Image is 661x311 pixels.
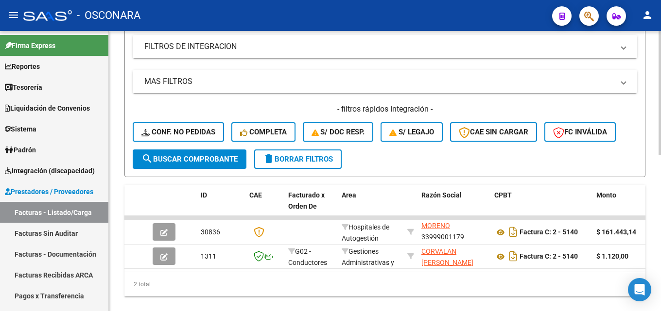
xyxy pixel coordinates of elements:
[245,185,284,228] datatable-header-cell: CAE
[141,153,153,164] mat-icon: search
[642,9,653,21] mat-icon: person
[381,122,443,142] button: S/ legajo
[77,5,140,26] span: - OSCONARA
[141,155,238,164] span: Buscar Comprobante
[628,278,651,301] div: Open Intercom Messenger
[5,82,42,93] span: Tesorería
[8,9,19,21] mat-icon: menu
[421,247,473,266] span: CORVALAN [PERSON_NAME]
[133,149,246,169] button: Buscar Comprobante
[450,122,537,142] button: CAE SIN CARGAR
[5,61,40,72] span: Reportes
[592,185,651,228] datatable-header-cell: Monto
[544,122,616,142] button: FC Inválida
[421,191,462,199] span: Razón Social
[263,153,275,164] mat-icon: delete
[5,124,36,134] span: Sistema
[596,191,616,199] span: Monto
[421,246,487,266] div: 20134017059
[507,224,520,240] i: Descargar documento
[144,41,614,52] mat-panel-title: FILTROS DE INTEGRACION
[254,149,342,169] button: Borrar Filtros
[5,103,90,114] span: Liquidación de Convenios
[596,228,636,236] strong: $ 161.443,14
[124,272,645,296] div: 2 total
[133,122,224,142] button: Conf. no pedidas
[553,128,607,136] span: FC Inválida
[5,165,95,176] span: Integración (discapacidad)
[263,155,333,164] span: Borrar Filtros
[342,191,356,199] span: Area
[520,253,578,261] strong: Factura C: 2 - 5140
[201,252,216,260] span: 1311
[5,186,93,197] span: Prestadores / Proveedores
[240,128,287,136] span: Completa
[201,228,220,236] span: 30836
[288,247,327,288] span: G02 - Conductores Navales Central
[490,185,592,228] datatable-header-cell: CPBT
[303,122,374,142] button: S/ Doc Resp.
[417,185,490,228] datatable-header-cell: Razón Social
[144,76,614,87] mat-panel-title: MAS FILTROS
[342,247,394,278] span: Gestiones Administrativas y Otros
[133,35,637,58] mat-expansion-panel-header: FILTROS DE INTEGRACION
[389,128,434,136] span: S/ legajo
[231,122,296,142] button: Completa
[507,248,520,264] i: Descargar documento
[201,191,207,199] span: ID
[421,222,487,242] div: 33999001179
[288,191,325,210] span: Facturado x Orden De
[249,191,262,199] span: CAE
[197,185,245,228] datatable-header-cell: ID
[5,40,55,51] span: Firma Express
[342,223,389,242] span: Hospitales de Autogestión
[312,128,365,136] span: S/ Doc Resp.
[494,191,512,199] span: CPBT
[284,185,338,228] datatable-header-cell: Facturado x Orden De
[338,185,403,228] datatable-header-cell: Area
[520,229,578,236] strong: Factura C: 2 - 5140
[596,252,628,260] strong: $ 1.120,00
[5,145,36,155] span: Padrón
[141,128,215,136] span: Conf. no pedidas
[133,70,637,93] mat-expansion-panel-header: MAS FILTROS
[459,128,528,136] span: CAE SIN CARGAR
[133,104,637,115] h4: - filtros rápidos Integración -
